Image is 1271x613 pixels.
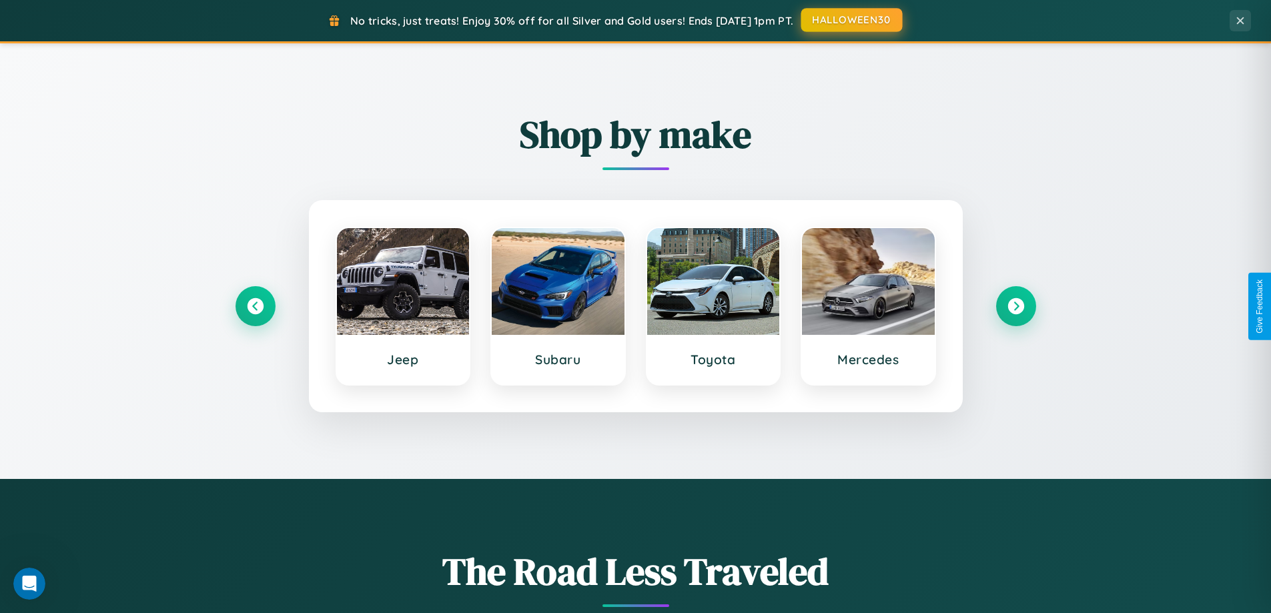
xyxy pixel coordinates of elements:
[350,14,793,27] span: No tricks, just treats! Enjoy 30% off for all Silver and Gold users! Ends [DATE] 1pm PT.
[13,568,45,600] iframe: Intercom live chat
[505,352,611,368] h3: Subaru
[350,352,456,368] h3: Jeep
[236,109,1036,160] h2: Shop by make
[815,352,921,368] h3: Mercedes
[236,546,1036,597] h1: The Road Less Traveled
[801,8,903,32] button: HALLOWEEN30
[661,352,767,368] h3: Toyota
[1255,279,1264,334] div: Give Feedback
